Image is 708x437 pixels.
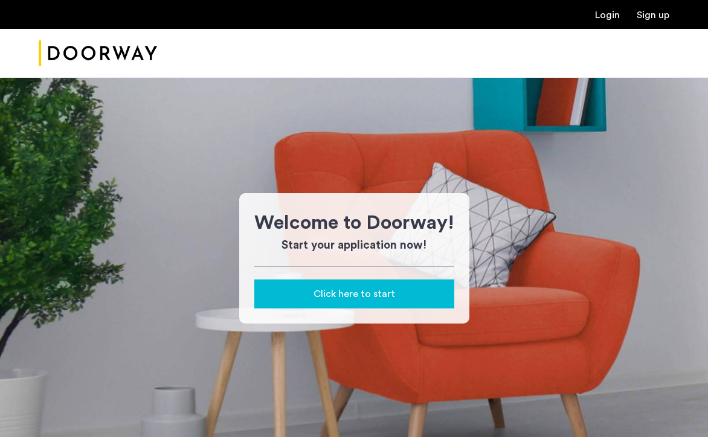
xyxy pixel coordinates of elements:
[39,31,157,76] a: Cazamio Logo
[254,208,454,237] h1: Welcome to Doorway!
[637,10,669,20] a: Registration
[595,10,620,20] a: Login
[39,31,157,76] img: logo
[254,279,454,308] button: button
[254,237,454,254] h3: Start your application now!
[314,287,395,301] span: Click here to start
